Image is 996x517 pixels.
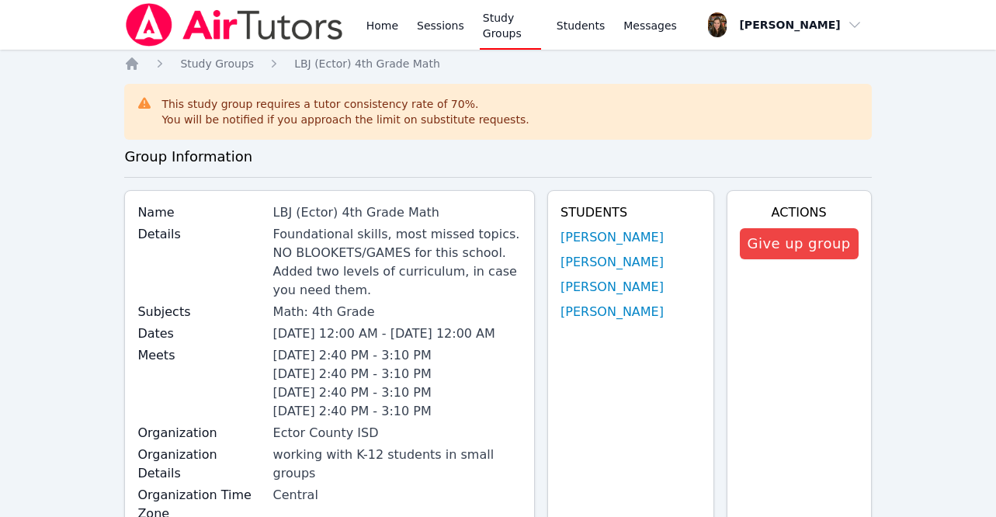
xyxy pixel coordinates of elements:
[273,402,522,421] li: [DATE] 2:40 PM - 3:10 PM
[124,3,344,47] img: Air Tutors
[161,96,529,127] div: This study group requires a tutor consistency rate of 70 %.
[560,253,664,272] a: [PERSON_NAME]
[273,486,522,505] div: Central
[161,112,529,127] div: You will be notified if you approach the limit on substitute requests.
[623,18,677,33] span: Messages
[560,278,664,297] a: [PERSON_NAME]
[273,346,522,365] li: [DATE] 2:40 PM - 3:10 PM
[137,303,263,321] label: Subjects
[273,424,522,442] div: Ector County ISD
[740,228,859,259] button: Give up group
[294,57,440,70] span: LBJ (Ector) 4th Grade Math
[137,446,263,483] label: Organization Details
[137,225,263,244] label: Details
[180,57,254,70] span: Study Groups
[137,324,263,343] label: Dates
[124,56,871,71] nav: Breadcrumb
[560,203,700,222] h4: Students
[273,225,522,300] div: Foundational skills, most missed topics. NO BLOOKETS/GAMES for this school. Added two levels of c...
[560,228,664,247] a: [PERSON_NAME]
[294,56,440,71] a: LBJ (Ector) 4th Grade Math
[740,203,859,222] h4: Actions
[137,346,263,365] label: Meets
[137,203,263,222] label: Name
[560,303,664,321] a: [PERSON_NAME]
[273,365,522,383] li: [DATE] 2:40 PM - 3:10 PM
[273,383,522,402] li: [DATE] 2:40 PM - 3:10 PM
[180,56,254,71] a: Study Groups
[273,303,522,321] div: Math: 4th Grade
[273,446,522,483] div: working with K-12 students in small groups
[137,424,263,442] label: Organization
[273,326,495,341] span: [DATE] 12:00 AM - [DATE] 12:00 AM
[273,203,522,222] div: LBJ (Ector) 4th Grade Math
[124,146,871,168] h3: Group Information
